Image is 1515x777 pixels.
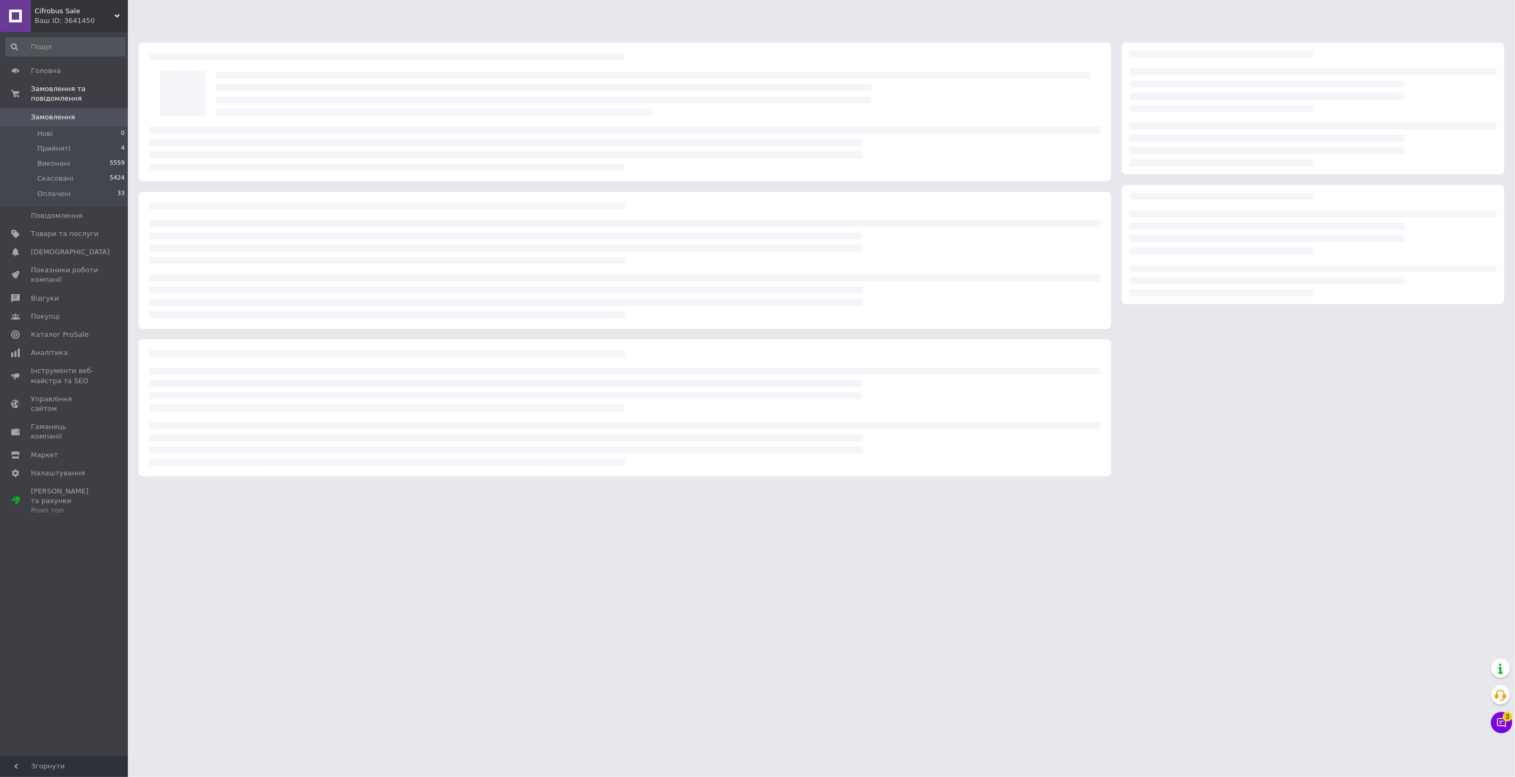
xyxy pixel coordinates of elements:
span: Виконані [37,159,70,168]
span: Нові [37,129,53,139]
span: Управління сайтом [31,394,99,414]
span: Інструменти веб-майстра та SEO [31,366,99,385]
span: Оплачені [37,189,71,199]
span: 0 [121,129,125,139]
button: Чат з покупцем3 [1491,712,1512,733]
span: Налаштування [31,468,85,478]
span: Показники роботи компанії [31,265,99,285]
span: Cifrobus Sale [35,6,115,16]
span: Відгуки [31,294,59,303]
span: Каталог ProSale [31,330,88,339]
span: 5559 [110,159,125,168]
div: Ваш ID: 3641450 [35,16,128,26]
input: Пошук [5,37,126,56]
span: [DEMOGRAPHIC_DATA] [31,247,110,257]
span: Замовлення та повідомлення [31,84,128,103]
span: Аналітика [31,348,68,358]
span: Гаманець компанії [31,422,99,441]
span: Покупці [31,312,60,321]
span: [PERSON_NAME] та рахунки [31,487,99,516]
span: Скасовані [37,174,74,183]
span: Замовлення [31,112,75,122]
div: Prom топ [31,506,99,515]
span: 3 [1503,712,1512,722]
span: Головна [31,66,61,76]
span: 5424 [110,174,125,183]
span: 33 [117,189,125,199]
span: Прийняті [37,144,70,153]
span: Товари та послуги [31,229,99,239]
span: Повідомлення [31,211,83,221]
span: Маркет [31,450,58,460]
span: 4 [121,144,125,153]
